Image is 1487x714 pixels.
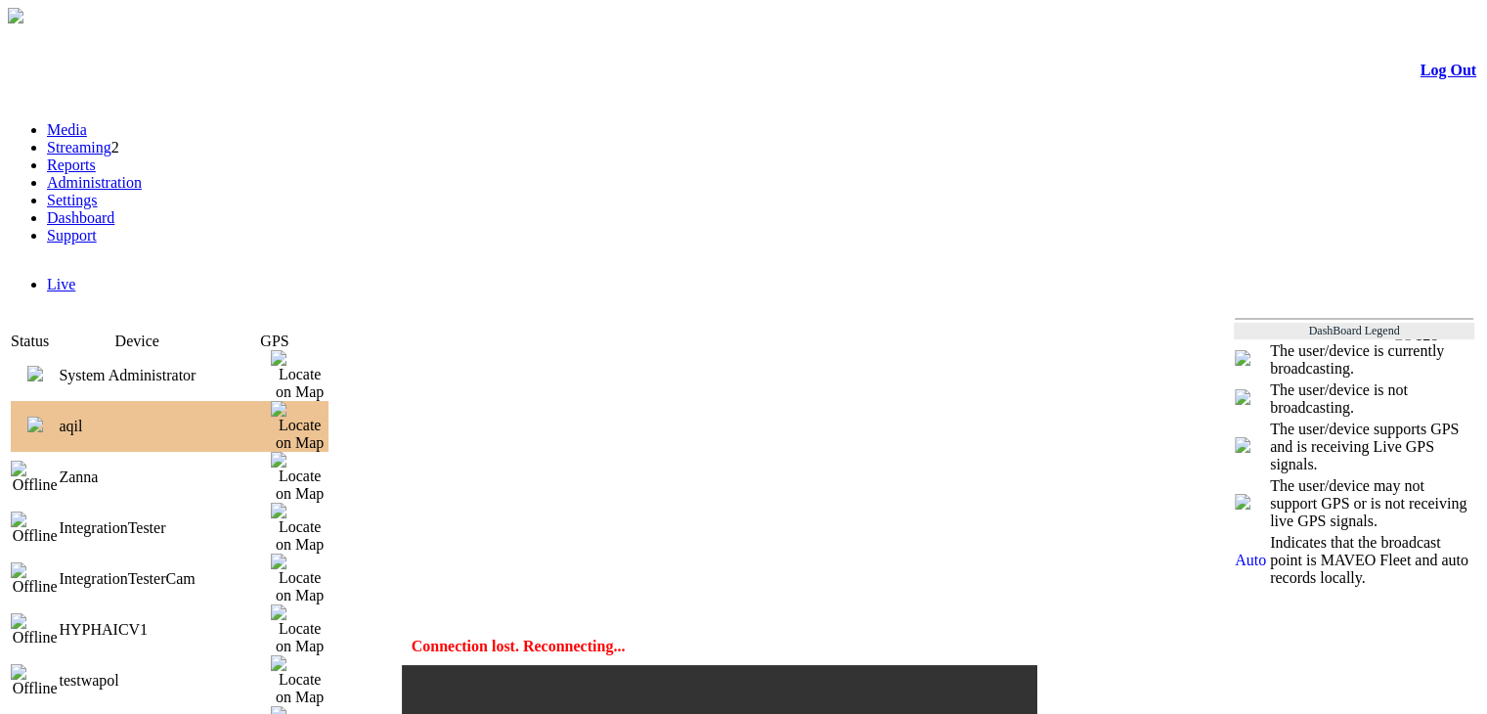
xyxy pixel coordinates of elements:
img: crosshair_gray.png [1235,494,1250,510]
a: Media [47,121,87,138]
td: Zanna [59,452,271,503]
img: Locate on Map [271,604,328,655]
span: Auto [1235,552,1266,568]
td: aqil [59,401,271,452]
span: Welcome, System Administrator (Administrator) [1108,326,1356,340]
a: Reports [47,156,96,173]
img: Locate on Map [271,554,328,604]
img: miniPlay.png [27,417,43,432]
img: Offline [11,512,59,545]
img: Offline [11,562,59,596]
img: miniNoPlay.png [1235,389,1250,405]
img: arrow-3.png [8,8,23,23]
td: System Administrator [59,350,271,401]
a: Log Out [1421,62,1476,78]
a: Streaming [47,139,111,156]
a: Settings [47,192,98,208]
a: Dashboard [47,209,114,226]
td: testwapol [59,655,271,706]
img: Locate on Map [271,503,328,554]
a: Administration [47,174,142,191]
td: HYPHAICV1 [59,604,271,655]
td: Device [115,333,236,350]
td: IntegrationTesterCam [59,554,271,604]
img: Offline [11,613,59,647]
img: crosshair_blue.png [1235,437,1250,453]
img: miniPlay.png [27,366,43,381]
span: 2 [111,139,119,156]
img: miniPlay.png [1235,350,1250,366]
td: GPS [236,333,314,350]
a: Live [47,276,75,292]
img: Locate on Map [271,655,328,706]
a: Support [47,227,97,244]
td: Indicates that the broadcast point is MAVEO Fleet and auto records locally. [1269,533,1474,588]
td: Status [11,333,115,350]
td: The user/device may not support GPS or is not receiving live GPS signals. [1269,476,1474,531]
td: DashBoard Legend [1234,323,1474,339]
img: Offline [11,664,59,697]
img: Locate on Map [271,452,328,503]
img: Locate on Map [271,350,328,401]
div: Connection lost. Reconnecting... [412,638,1028,655]
td: The user/device is not broadcasting. [1269,380,1474,418]
td: IntegrationTester [59,503,271,554]
img: Offline [11,461,59,494]
td: The user/device is currently broadcasting. [1269,341,1474,379]
img: Locate on Map [271,401,328,452]
td: The user/device supports GPS and is receiving Live GPS signals. [1269,420,1474,474]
